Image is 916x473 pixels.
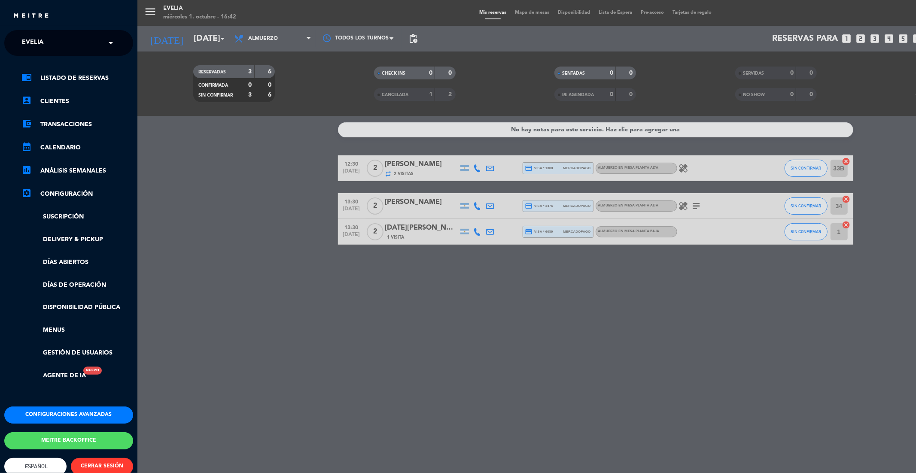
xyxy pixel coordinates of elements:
[21,212,133,222] a: Suscripción
[21,96,133,106] a: account_boxClientes
[22,34,43,52] span: Evelia
[21,303,133,312] a: Disponibilidad pública
[21,73,133,83] a: chrome_reader_modeListado de Reservas
[21,143,133,153] a: calendar_monthCalendario
[21,166,133,176] a: assessmentANÁLISIS SEMANALES
[21,72,32,82] i: chrome_reader_mode
[21,119,133,130] a: account_balance_walletTransacciones
[13,13,49,19] img: MEITRE
[4,406,133,424] button: Configuraciones avanzadas
[21,188,32,198] i: settings_applications
[21,325,133,335] a: Menus
[21,95,32,106] i: account_box
[21,280,133,290] a: Días de Operación
[21,142,32,152] i: calendar_month
[21,189,133,199] a: Configuración
[21,235,133,245] a: Delivery & Pickup
[23,463,48,470] span: Español
[21,348,133,358] a: Gestión de usuarios
[21,258,133,267] a: Días abiertos
[83,367,102,375] div: Nuevo
[21,118,32,129] i: account_balance_wallet
[21,371,86,381] a: Agente de IANuevo
[21,165,32,175] i: assessment
[4,432,133,449] button: Meitre backoffice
